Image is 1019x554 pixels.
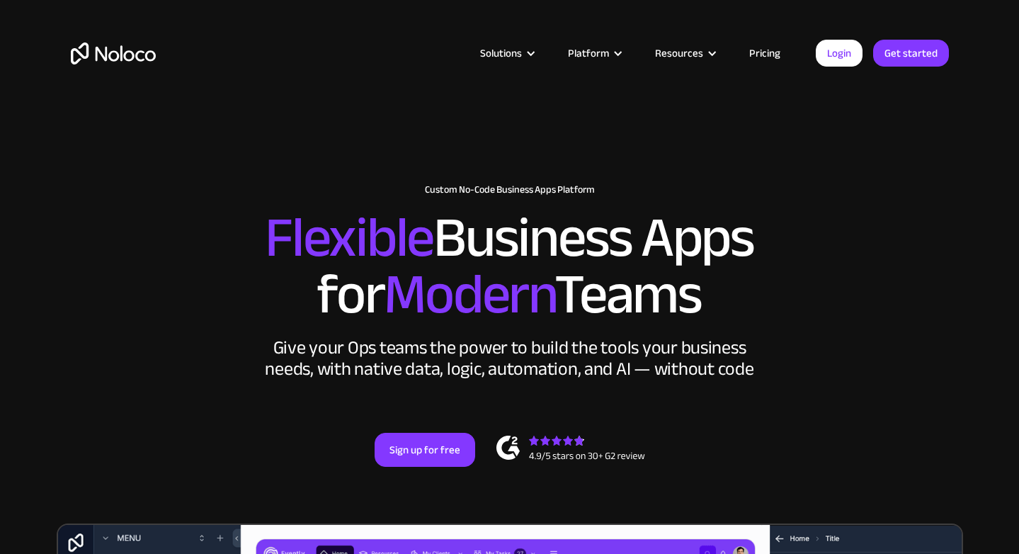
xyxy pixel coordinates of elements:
a: Login [816,40,863,67]
div: Solutions [462,44,550,62]
a: Sign up for free [375,433,475,467]
div: Resources [637,44,731,62]
span: Flexible [265,185,433,290]
span: Modern [384,242,554,347]
a: Get started [873,40,949,67]
a: Pricing [731,44,798,62]
a: home [71,43,156,64]
div: Give your Ops teams the power to build the tools your business needs, with native data, logic, au... [262,337,758,380]
h2: Business Apps for Teams [71,210,949,323]
h1: Custom No-Code Business Apps Platform [71,184,949,196]
div: Platform [550,44,637,62]
div: Resources [655,44,703,62]
div: Platform [568,44,609,62]
div: Solutions [480,44,522,62]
